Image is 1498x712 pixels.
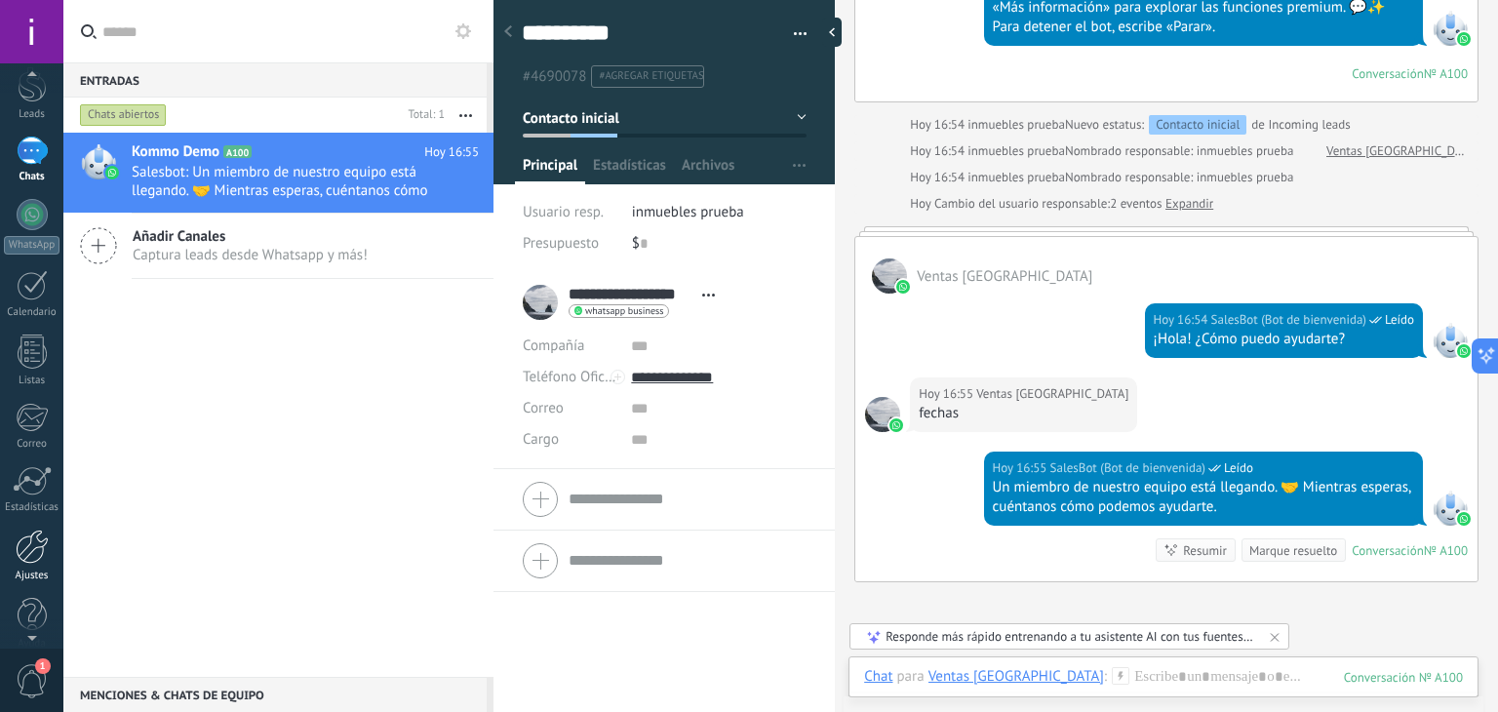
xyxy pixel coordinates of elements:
span: Cargo [523,432,559,447]
span: Ventas Punta Terra [872,258,907,294]
div: Cargo [523,424,616,455]
span: Nuevo estatus: [1065,115,1144,135]
span: Ventas Punta Terra [976,384,1128,404]
div: Ocultar [822,18,842,47]
span: Leído [1385,310,1414,330]
div: ¡Hola! ¿Cómo puedo ayudarte? [1154,330,1415,349]
span: inmuebles prueba [967,116,1065,133]
a: Kommo Demo A100 Hoy 16:55 Salesbot: Un miembro de nuestro equipo está llegando. 🤝 Mientras espera... [63,133,493,213]
div: Hoy 16:54 [910,115,967,135]
div: Leads [4,108,60,121]
div: Hoy 16:54 [910,168,967,187]
span: Correo [523,399,564,417]
span: para [897,667,925,687]
div: Calendario [4,306,60,319]
div: Total: 1 [401,105,445,125]
div: Ventas Punta Terra [928,667,1104,685]
img: waba.svg [889,418,903,432]
div: № A100 [1424,65,1468,82]
span: : [1104,667,1107,687]
button: Correo [523,393,564,424]
div: Conversación [1352,542,1424,559]
div: de Incoming leads [1065,115,1351,135]
div: Menciones & Chats de equipo [63,677,487,712]
span: Estadísticas [593,156,666,184]
span: Captura leads desde Whatsapp y más! [133,246,368,264]
div: Correo [4,438,60,451]
span: Usuario resp. [523,203,604,221]
span: #agregar etiquetas [599,69,703,83]
div: Cambio del usuario responsable: [910,194,1213,214]
img: waba.svg [896,280,910,294]
img: waba.svg [1457,344,1471,358]
span: SalesBot (Bot de bienvenida) [1050,458,1205,478]
div: $ [632,228,807,259]
div: Estadísticas [4,501,60,514]
div: Hoy 16:55 [993,458,1050,478]
span: SalesBot [1433,491,1468,526]
div: Resumir [1183,541,1227,560]
img: waba.svg [105,166,119,179]
div: WhatsApp [4,236,59,255]
span: inmuebles prueba [967,142,1065,159]
div: Hoy [910,194,934,214]
div: Listas [4,375,60,387]
div: Marque resuelto [1249,541,1337,560]
button: Teléfono Oficina [523,362,616,393]
a: Expandir [1165,194,1213,214]
span: SalesBot [1433,323,1468,358]
div: № A100 [1424,542,1468,559]
div: 100 [1344,669,1463,686]
span: Ventas Punta Terra [865,397,900,432]
span: Presupuesto [523,234,599,253]
div: Presupuesto [523,228,617,259]
div: Hoy 16:54 [1154,310,1211,330]
span: Teléfono Oficina [523,368,624,386]
span: inmuebles prueba [967,169,1065,185]
div: fechas [919,404,1128,423]
span: 1 [35,658,51,674]
span: Salesbot: Un miembro de nuestro equipo está llegando. 🤝 Mientras esperas, cuéntanos cómo podemos ... [132,163,442,200]
div: Hoy 16:54 [910,141,967,161]
span: Kommo Demo [132,142,219,162]
div: Ajustes [4,570,60,582]
div: Para detener el bot, escribe «Parar». [993,18,1414,37]
span: Principal [523,156,577,184]
div: Nombrado responsable: inmuebles prueba [910,168,1293,187]
div: Chats abiertos [80,103,167,127]
div: Responde más rápido entrenando a tu asistente AI con tus fuentes de datos [886,628,1255,645]
div: Compañía [523,331,616,362]
div: Un miembro de nuestro equipo está llegando. 🤝 Mientras esperas, cuéntanos cómo podemos ayudarte. [993,478,1414,517]
a: Ventas [GEOGRAPHIC_DATA] [1326,141,1468,161]
span: SalesBot (Bot de bienvenida) [1211,310,1366,330]
span: 2 eventos [1110,194,1162,214]
span: A100 [223,145,252,158]
img: waba.svg [1457,32,1471,46]
span: Hoy 16:55 [424,142,479,162]
span: whatsapp business [585,306,663,316]
div: Contacto inicial [1149,115,1246,135]
div: Chats [4,171,60,183]
span: #4690078 [523,67,586,86]
span: Archivos [682,156,734,184]
div: Usuario resp. [523,197,617,228]
span: inmuebles prueba [632,203,744,221]
div: Nombrado responsable: inmuebles prueba [910,141,1293,161]
div: Conversación [1352,65,1424,82]
span: Leído [1224,458,1253,478]
img: waba.svg [1457,512,1471,526]
span: SalesBot [1433,11,1468,46]
div: Entradas [63,62,487,98]
span: Ventas Punta Terra [917,267,1092,286]
div: Hoy 16:55 [919,384,976,404]
span: Añadir Canales [133,227,368,246]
